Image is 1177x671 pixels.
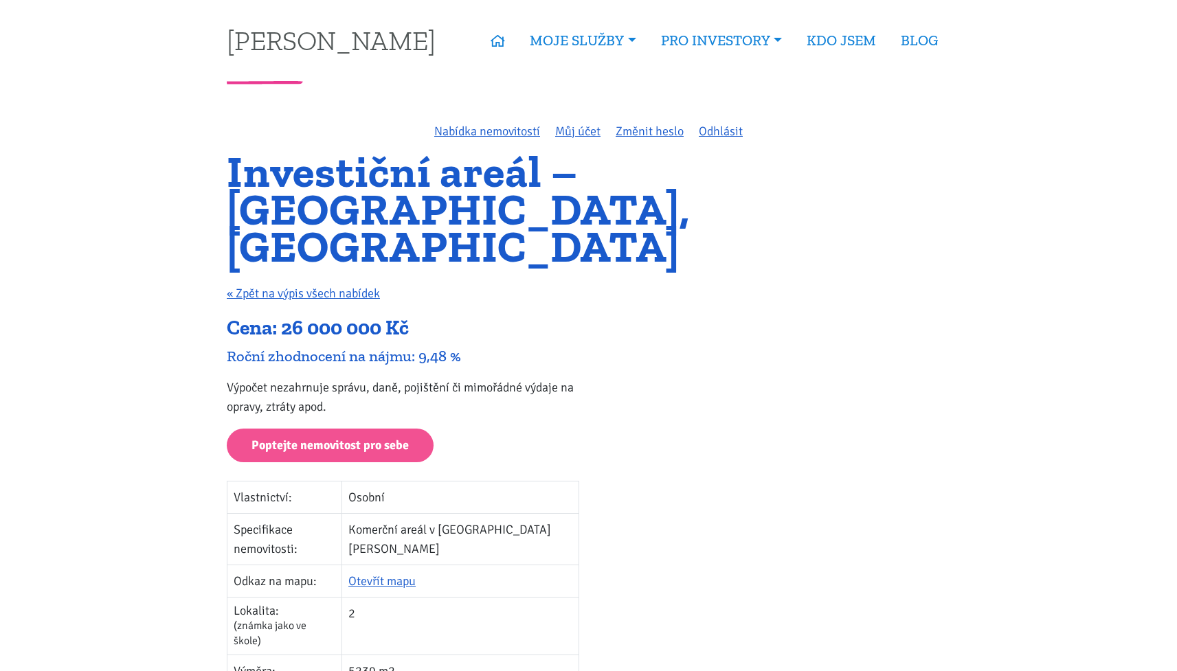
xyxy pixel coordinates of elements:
[342,597,579,655] td: 2
[227,481,342,513] td: Vlastnictví:
[227,286,380,301] a: « Zpět na výpis všech nabídek
[227,347,579,365] div: Roční zhodnocení na nájmu: 9,48 %
[234,619,306,648] span: (známka jako ve škole)
[342,513,579,565] td: Komerční areál v [GEOGRAPHIC_DATA][PERSON_NAME]
[888,25,950,56] a: BLOG
[227,27,436,54] a: [PERSON_NAME]
[434,124,540,139] a: Nabídka nemovitostí
[342,481,579,513] td: Osobní
[227,153,950,266] h1: Investiční areál – [GEOGRAPHIC_DATA], [GEOGRAPHIC_DATA]
[227,513,342,565] td: Specifikace nemovitosti:
[227,378,579,416] p: Výpočet nezahrnuje správu, daně, pojištění či mimořádné výdaje na opravy, ztráty apod.
[348,573,416,589] a: Otevřít mapu
[227,597,342,655] td: Lokalita:
[517,25,648,56] a: MOJE SLUŽBY
[616,124,684,139] a: Změnit heslo
[699,124,743,139] a: Odhlásit
[555,124,601,139] a: Můj účet
[649,25,794,56] a: PRO INVESTORY
[227,315,579,341] div: Cena: 26 000 000 Kč
[227,565,342,597] td: Odkaz na mapu:
[794,25,888,56] a: KDO JSEM
[227,429,434,462] a: Poptejte nemovitost pro sebe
